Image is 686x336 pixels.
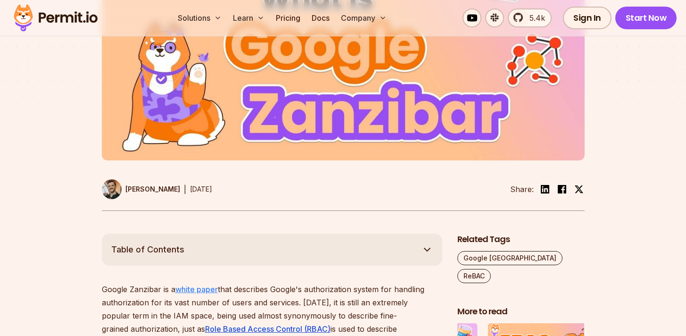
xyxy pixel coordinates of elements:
img: linkedin [539,184,551,195]
a: [PERSON_NAME] [102,179,180,199]
a: Docs [308,8,333,27]
a: white paper [175,285,218,294]
span: Table of Contents [111,243,184,256]
a: 5.4k [508,8,552,27]
h2: Related Tags [457,234,585,245]
img: twitter [574,185,584,194]
button: Learn [229,8,268,27]
li: Share: [510,184,534,195]
time: [DATE] [190,185,212,193]
img: Permit logo [9,2,102,34]
a: Sign In [563,7,612,29]
a: ReBAC [457,269,491,283]
a: Role Based Access Control (RBAC) [205,324,331,334]
h2: More to read [457,306,585,318]
a: Pricing [272,8,304,27]
img: facebook [556,184,568,195]
button: Table of Contents [102,234,442,266]
a: Start Now [615,7,677,29]
button: Solutions [174,8,225,27]
p: [PERSON_NAME] [125,185,180,194]
span: 5.4k [524,12,545,24]
a: Google [GEOGRAPHIC_DATA] [457,251,562,265]
button: Company [337,8,390,27]
img: Daniel Bass [102,179,122,199]
div: | [184,184,186,195]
